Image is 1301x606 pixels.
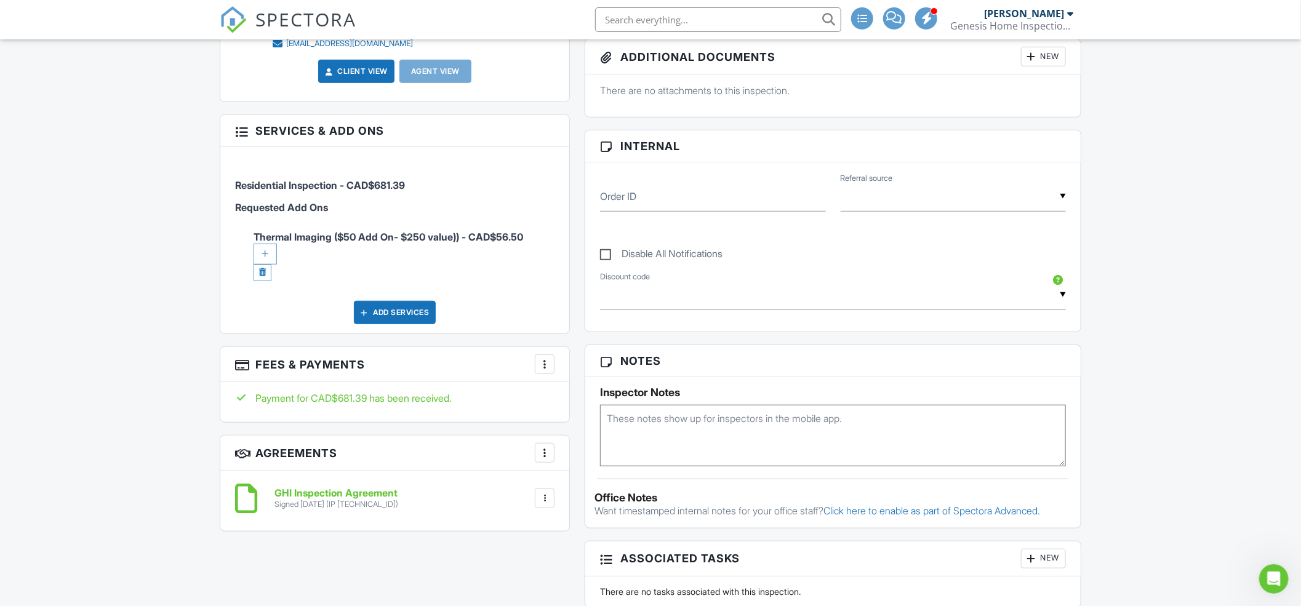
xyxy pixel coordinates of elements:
button: Emoji picker [19,393,29,403]
h6: GHI Inspection Agreement [274,488,398,499]
h1: Support [60,6,98,15]
p: Want timestamped internal notes for your office staff? [594,504,1071,517]
button: Gif picker [39,393,49,403]
button: go back [8,5,31,28]
label: Referral source [841,173,893,184]
h3: Services & Add ons [220,115,569,147]
a: Client View [322,65,388,78]
div: Support says… [10,84,236,276]
div: Office Notes [594,492,1071,504]
a: here [86,206,105,216]
p: Active 30m ago [60,15,122,28]
div: Support • 3h ago [20,252,84,259]
h3: Fees & Payments [220,347,569,382]
iframe: Intercom live chat [1259,564,1289,594]
div: Payouts to your bank or debit card occur on a daily basis. Each payment usually takes two busines... [20,157,192,242]
span: Associated Tasks [620,550,740,567]
h5: Inspector Notes [600,386,1066,399]
h3: Internal [585,130,1081,162]
img: Profile image for Support [35,7,55,26]
label: Disable All Notifications [600,248,723,263]
input: Search everything... [595,7,841,32]
a: [DOMAIN_NAME] [28,231,100,241]
li: Service: Residential Inspection [235,156,554,202]
div: [PERSON_NAME] [984,7,1064,20]
button: Send a message… [211,388,231,408]
div: You've received a payment! Amount CAD$681.39 Fee CAD$0.00 Net CAD$681.39 Transaction # pi_3S14b8K... [20,91,192,151]
h6: Requested Add Ons [235,202,554,213]
img: The Best Home Inspection Software - Spectora [220,6,247,33]
a: GHI Inspection Agreement Signed [DATE] (IP [TECHNICAL_ID]) [274,488,398,509]
span: Residential Inspection - CAD$681.39 [235,179,405,191]
a: [STREET_ADDRESS] [64,140,150,150]
label: Discount code [600,271,650,282]
span: Thermal Imaging ($50 Add On- $250 value)) - CAD$56.50 [254,231,554,277]
p: There are no attachments to this inspection. [600,84,1066,97]
div: Add Services [354,301,436,324]
span: SPECTORA [255,6,356,32]
button: Upload attachment [58,393,68,403]
h3: Additional Documents [585,39,1081,74]
textarea: Message… [10,367,236,388]
div: You've received a payment! Amount CAD$681.39 Fee CAD$0.00 Net CAD$681.39 Transaction # pi_3S14b8K... [10,84,202,249]
div: New [1021,549,1066,568]
div: New [1021,47,1066,66]
h3: Agreements [220,436,569,471]
div: Genesis Home Inspections [950,20,1073,32]
button: Start recording [78,393,88,403]
div: There are no tasks associated with this inspection. [593,586,1073,598]
div: Signed [DATE] (IP [TECHNICAL_ID]) [274,500,398,509]
button: Home [193,5,216,28]
h3: Notes [585,345,1081,377]
label: Order ID [600,189,636,203]
div: Close [216,5,238,27]
a: SPECTORA [220,17,356,42]
div: Payment for CAD$681.39 has been received. [235,391,554,405]
a: Click here to enable as part of Spectora Advanced. [823,504,1040,517]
